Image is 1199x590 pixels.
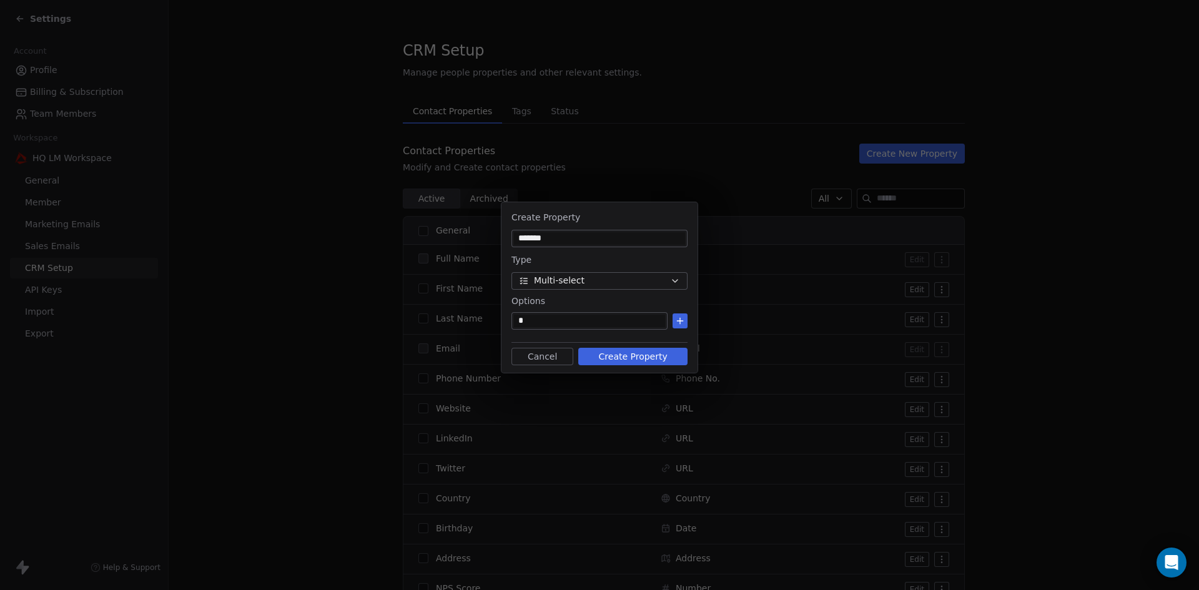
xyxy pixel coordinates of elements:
button: Create Property [578,348,688,365]
button: Cancel [511,348,573,365]
span: Type [511,255,531,265]
span: Options [511,295,545,307]
button: Multi-select [511,272,688,290]
span: Multi-select [534,274,585,287]
span: Create Property [511,212,580,222]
